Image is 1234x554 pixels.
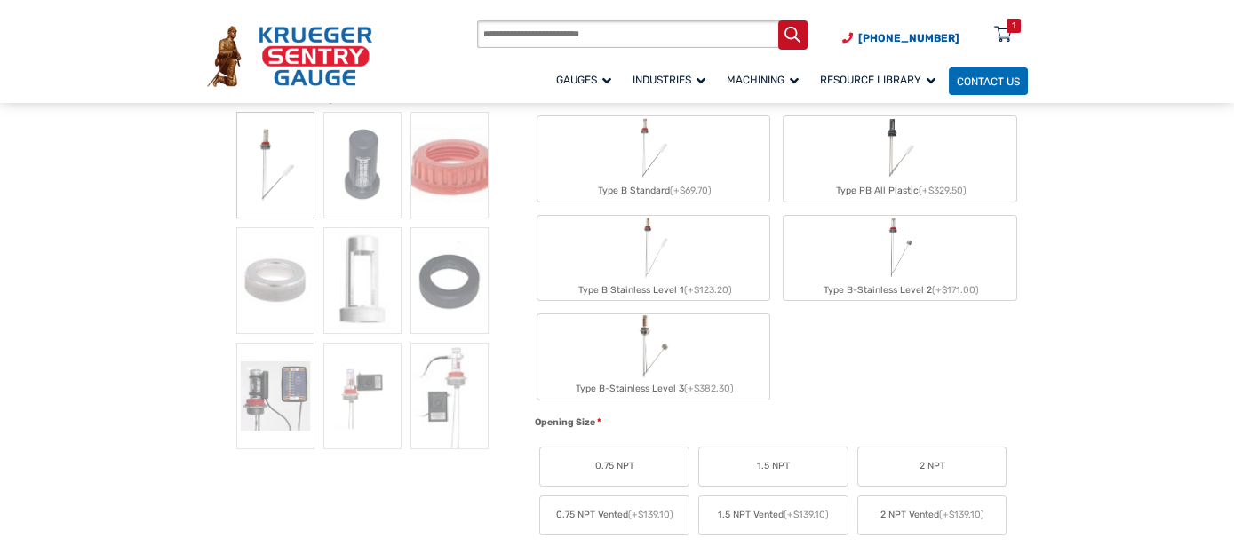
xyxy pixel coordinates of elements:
[784,509,829,520] span: (+$139.10)
[410,343,489,449] img: Barrel Gauge - Image 9
[683,284,731,296] span: (+$123.20)
[684,383,734,394] span: (+$382.30)
[555,508,673,522] span: 0.75 NPT Vented
[236,112,314,218] img: Barrel Gauge
[236,343,314,449] img: LED At A Glance Remote Monitor
[757,459,790,473] span: 1.5 NPT
[842,30,959,46] a: Phone Number (920) 434-8860
[949,67,1028,95] a: Contact Us
[594,459,633,473] span: 0.75 NPT
[932,284,979,296] span: (+$171.00)
[236,227,314,334] img: Barrel Gauge - Image 4
[858,32,959,44] span: [PHONE_NUMBER]
[537,180,769,202] div: Type B Standard
[1012,19,1015,33] div: 1
[719,65,812,96] a: Machining
[784,280,1015,301] div: Type B-Stainless Level 2
[323,227,402,334] img: Barrel Gauge - Image 5
[919,185,967,196] span: (+$329.50)
[784,216,1015,301] label: Type B-Stainless Level 2
[784,180,1015,202] div: Type PB All Plastic
[410,227,489,334] img: Barrel Gauge - Image 6
[548,65,625,96] a: Gauges
[410,112,489,218] img: Barrel Gauge - Image 3
[537,378,769,400] div: Type B-Stainless Level 3
[537,116,769,202] label: Type B Standard
[625,65,719,96] a: Industries
[820,74,935,86] span: Resource Library
[919,459,944,473] span: 2 NPT
[323,112,402,218] img: PVG
[556,74,611,86] span: Gauges
[207,26,372,87] img: Krueger Sentry Gauge
[670,185,712,196] span: (+$69.70)
[880,508,983,522] span: 2 NPT Vented
[633,74,705,86] span: Industries
[784,116,1015,202] label: Type PB All Plastic
[537,280,769,301] div: Type B Stainless Level 1
[727,74,799,86] span: Machining
[938,509,983,520] span: (+$139.10)
[812,65,949,96] a: Resource Library
[957,75,1020,88] span: Contact Us
[323,343,402,449] img: Barrel Gauge - Image 8
[597,415,601,430] abbr: required
[718,508,829,522] span: 1.5 NPT Vented
[627,509,673,520] span: (+$139.10)
[535,416,595,428] span: Opening Size
[537,314,769,400] label: Type B-Stainless Level 3
[537,216,769,301] label: Type B Stainless Level 1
